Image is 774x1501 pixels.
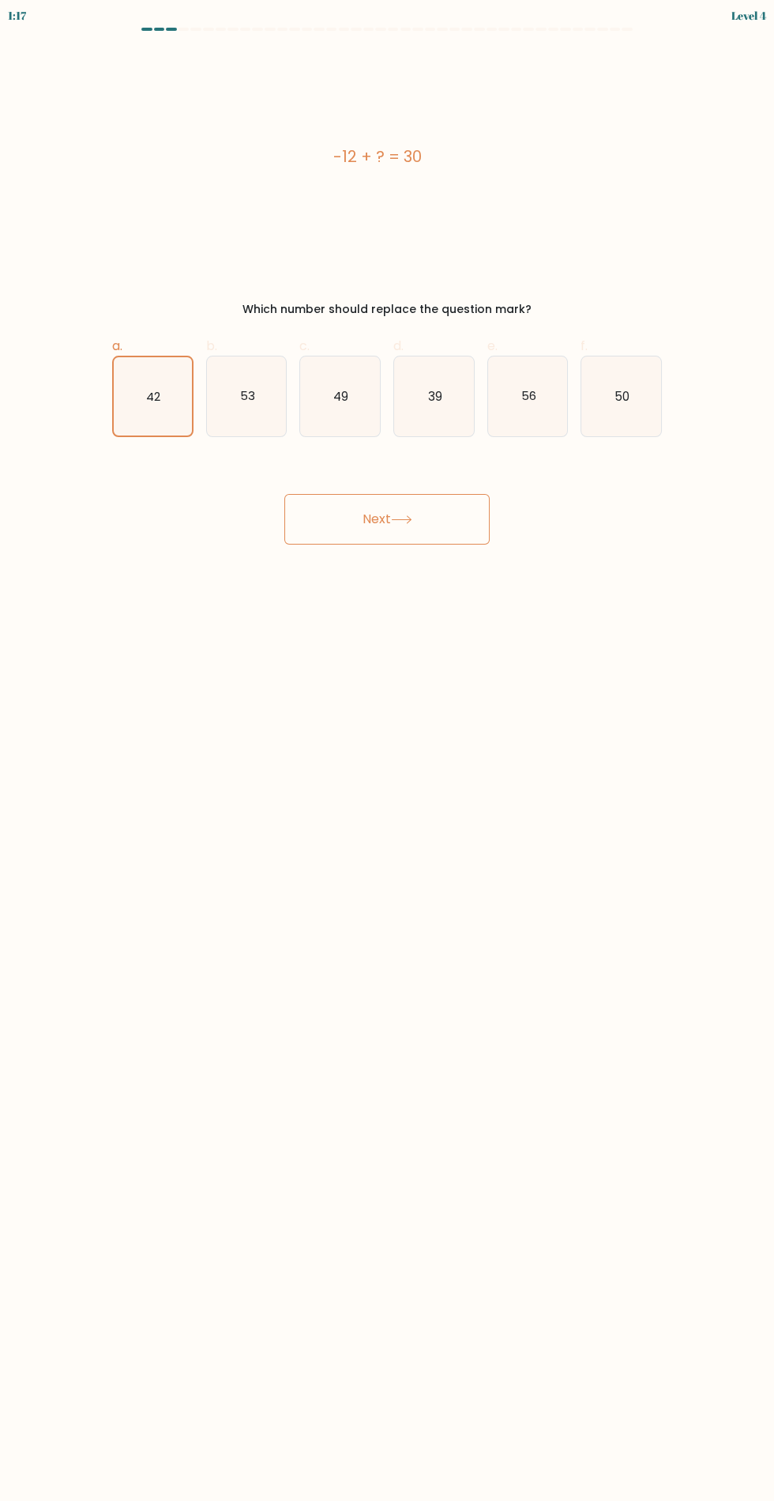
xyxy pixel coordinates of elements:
div: 1:17 [8,7,26,24]
span: f. [580,337,588,355]
button: Next [284,494,490,545]
text: 50 [614,387,629,404]
span: e. [487,337,498,355]
span: a. [112,337,122,355]
div: Level 4 [731,7,766,24]
text: 49 [333,387,348,404]
div: Which number should replace the question mark? [122,301,652,318]
text: 39 [427,387,441,404]
span: c. [299,337,310,355]
text: 53 [239,387,254,404]
text: 42 [146,388,160,404]
span: d. [393,337,404,355]
text: 56 [520,387,535,404]
span: b. [206,337,217,355]
div: -12 + ? = 30 [112,145,643,168]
